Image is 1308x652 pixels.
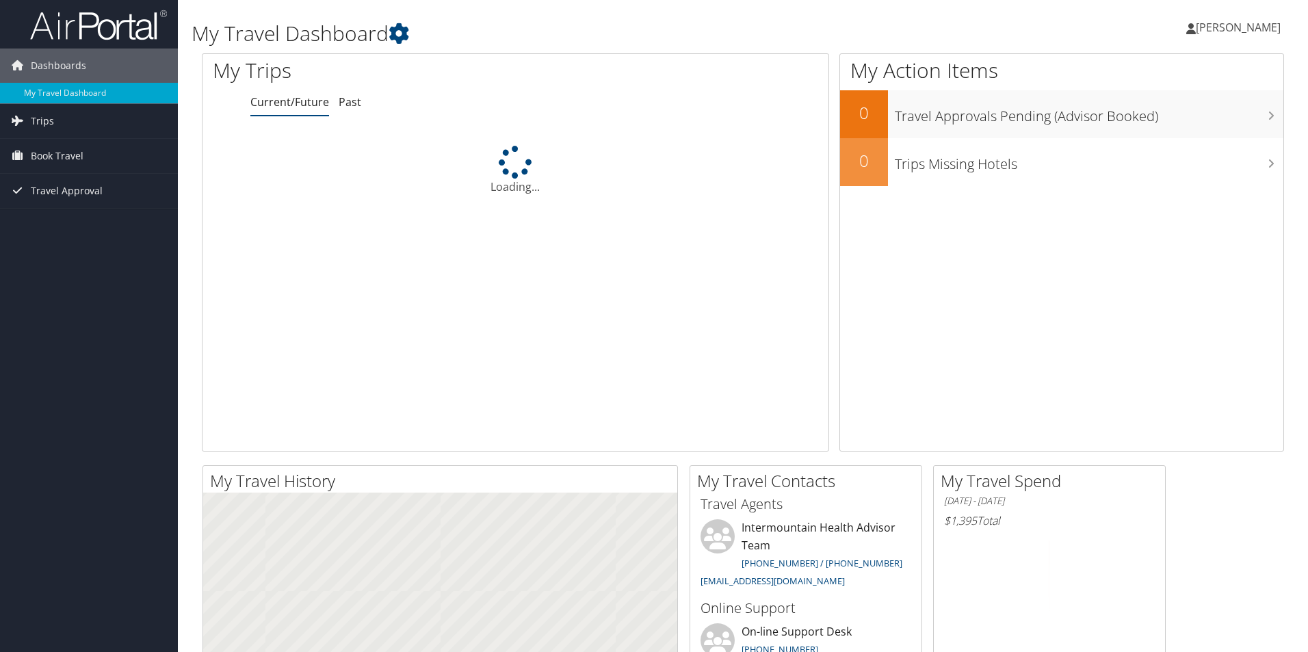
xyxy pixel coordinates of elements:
a: 0Trips Missing Hotels [840,138,1283,186]
a: [EMAIL_ADDRESS][DOMAIN_NAME] [701,575,845,587]
h3: Travel Approvals Pending (Advisor Booked) [895,100,1283,126]
h2: 0 [840,101,888,125]
h2: My Travel History [210,469,677,493]
img: airportal-logo.png [30,9,167,41]
h3: Online Support [701,599,911,618]
a: [PERSON_NAME] [1186,7,1294,48]
li: Intermountain Health Advisor Team [694,519,918,592]
a: Past [339,94,361,109]
span: Trips [31,104,54,138]
h3: Trips Missing Hotels [895,148,1283,174]
span: Travel Approval [31,174,103,208]
a: 0Travel Approvals Pending (Advisor Booked) [840,90,1283,138]
h1: My Travel Dashboard [192,19,927,48]
a: Current/Future [250,94,329,109]
h6: [DATE] - [DATE] [944,495,1155,508]
h2: My Travel Spend [941,469,1165,493]
span: $1,395 [944,513,977,528]
div: Loading... [202,146,828,195]
h2: 0 [840,149,888,172]
h2: My Travel Contacts [697,469,921,493]
span: Book Travel [31,139,83,173]
h1: My Trips [213,56,558,85]
a: [PHONE_NUMBER] / [PHONE_NUMBER] [742,557,902,569]
h3: Travel Agents [701,495,911,514]
h1: My Action Items [840,56,1283,85]
h6: Total [944,513,1155,528]
span: [PERSON_NAME] [1196,20,1281,35]
span: Dashboards [31,49,86,83]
